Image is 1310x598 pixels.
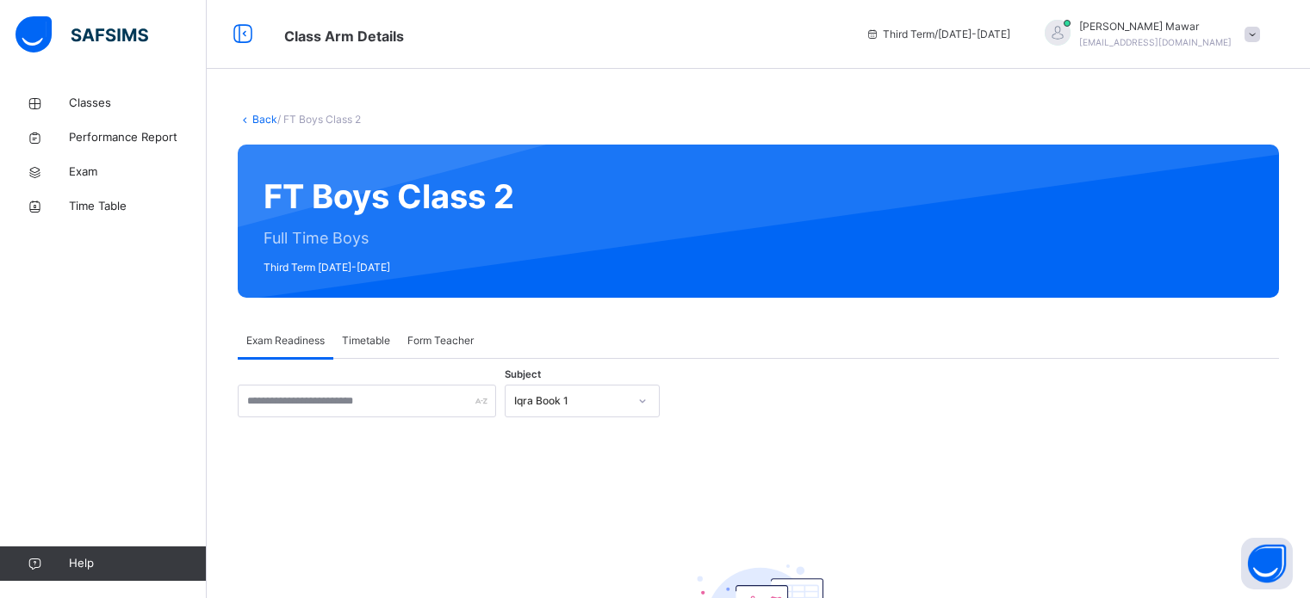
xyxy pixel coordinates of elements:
span: [PERSON_NAME] Mawar [1079,19,1232,34]
span: / FT Boys Class 2 [277,113,361,126]
span: Timetable [342,333,390,348]
span: Classes [69,95,207,112]
span: Performance Report [69,129,207,146]
div: Iqra Book 1 [514,393,628,409]
span: Exam Readiness [246,333,325,348]
span: Help [69,555,206,572]
span: [EMAIL_ADDRESS][DOMAIN_NAME] [1079,37,1232,47]
span: Class Arm Details [284,28,404,45]
a: Back [252,113,277,126]
span: Exam [69,163,207,181]
span: Subject [505,367,541,382]
span: Time Table [69,198,207,215]
span: Form Teacher [407,333,474,348]
img: safsims [16,16,148,52]
div: Hafiz AbdullahMawar [1028,19,1269,50]
button: Open asap [1241,538,1293,589]
span: session/term information [866,27,1010,42]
